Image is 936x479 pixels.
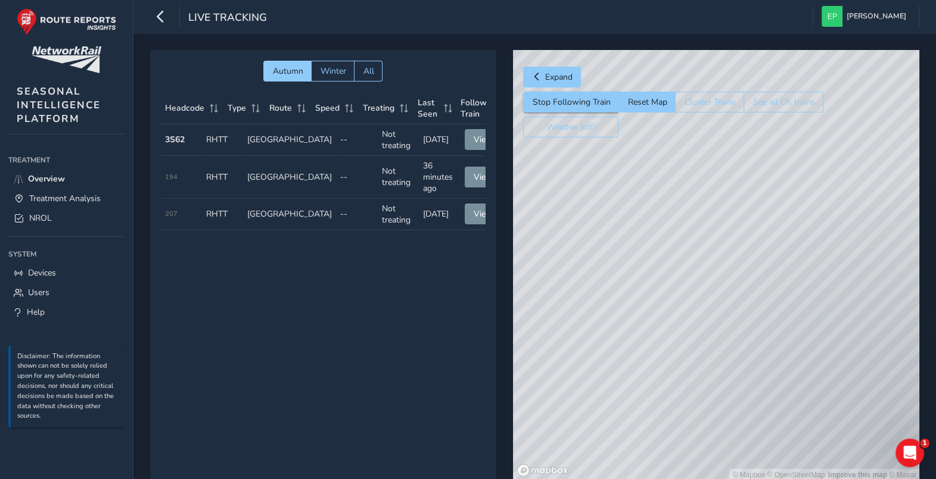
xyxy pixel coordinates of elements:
button: Expand [523,67,581,87]
button: View [465,204,502,224]
td: -- [336,199,377,230]
a: Users [8,283,125,302]
td: Not treating [378,199,419,230]
button: [PERSON_NAME] [822,6,910,27]
span: NROL [29,212,52,224]
img: customer logo [32,46,101,73]
td: [DATE] [419,199,460,230]
td: Not treating [378,124,419,156]
div: System [8,245,125,263]
span: Follow Train [461,97,489,120]
span: Devices [28,267,56,278]
span: View [474,171,493,183]
img: rr logo [17,8,116,35]
span: Overview [28,173,65,184]
span: View [474,208,493,220]
span: Users [28,287,49,298]
button: Winter [311,61,354,82]
span: Expand [545,71,572,83]
td: [GEOGRAPHIC_DATA] [243,199,336,230]
td: [DATE] [419,124,460,156]
span: [PERSON_NAME] [847,6,906,27]
span: Winter [320,65,346,77]
button: Cluster Trains [675,92,744,112]
span: Speed [315,102,340,114]
span: Autumn [272,65,303,77]
a: NROL [8,208,125,228]
span: Route [269,102,292,114]
button: View [465,167,502,187]
span: Live Tracking [188,10,267,27]
button: Autumn [263,61,311,82]
td: RHTT [202,156,243,199]
td: [GEOGRAPHIC_DATA] [243,156,336,199]
span: 194 [165,173,178,181]
span: Help [27,306,45,318]
span: Type [228,102,246,114]
a: Help [8,302,125,322]
span: Headcode [165,102,204,114]
span: Treating [363,102,394,114]
span: View [474,134,493,145]
a: Devices [8,263,125,283]
button: View [465,129,502,150]
button: Weather (off) [523,117,618,137]
td: Not treating [378,156,419,199]
strong: 3S62 [165,134,185,145]
span: Treatment Analysis [29,193,101,204]
span: All [363,65,374,77]
button: Reset Map [618,92,675,112]
iframe: Intercom live chat [895,439,924,467]
span: Last Seen [418,97,440,120]
td: -- [336,124,377,156]
p: Disclaimer: The information shown can not be solely relied upon for any safety-related decisions,... [17,352,119,422]
span: 207 [165,209,178,218]
button: See all UK trains [744,92,823,112]
td: [GEOGRAPHIC_DATA] [243,124,336,156]
button: All [354,61,383,82]
button: Stop Following Train [523,92,618,112]
td: RHTT [202,199,243,230]
a: Overview [8,169,125,189]
span: 1 [920,439,929,448]
div: Treatment [8,151,125,169]
span: SEASONAL INTELLIGENCE PLATFORM [17,84,101,126]
img: diamond-layout [822,6,842,27]
td: -- [336,156,377,199]
td: RHTT [202,124,243,156]
a: Treatment Analysis [8,189,125,208]
td: 36 minutes ago [419,156,460,199]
